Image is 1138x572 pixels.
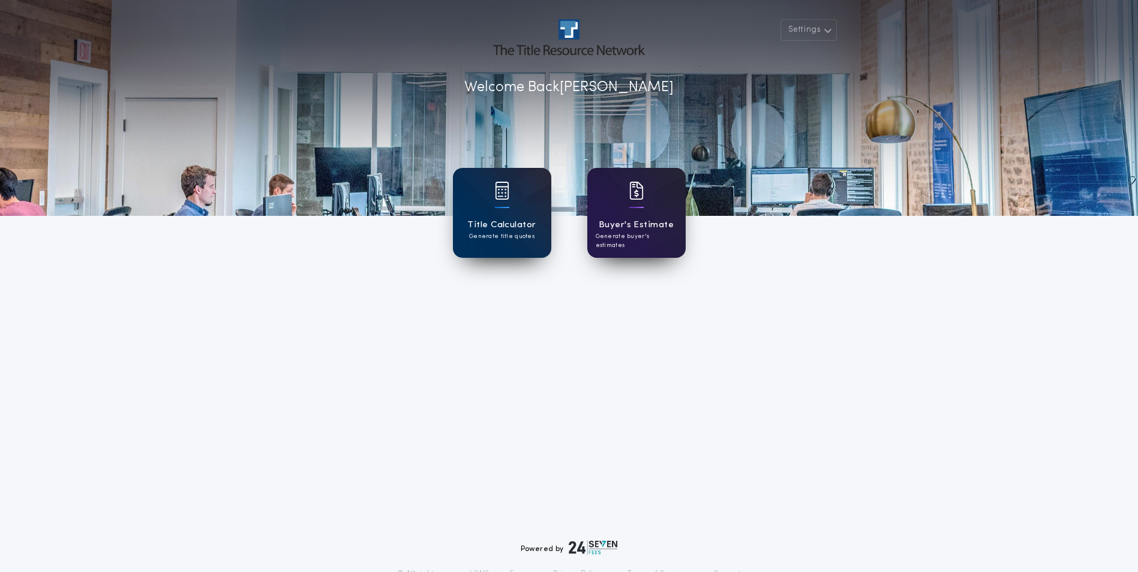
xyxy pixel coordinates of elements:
img: account-logo [493,19,644,55]
p: Generate title quotes [469,232,535,241]
img: card icon [629,182,644,200]
p: Generate buyer's estimates [596,232,677,250]
a: card iconTitle CalculatorGenerate title quotes [453,168,551,258]
a: card iconBuyer's EstimateGenerate buyer's estimates [587,168,686,258]
button: Settings [780,19,837,41]
p: Welcome Back [PERSON_NAME] [464,77,674,98]
img: card icon [495,182,509,200]
h1: Buyer's Estimate [599,218,674,232]
h1: Title Calculator [467,218,536,232]
img: logo [569,540,618,555]
div: Powered by [521,540,618,555]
